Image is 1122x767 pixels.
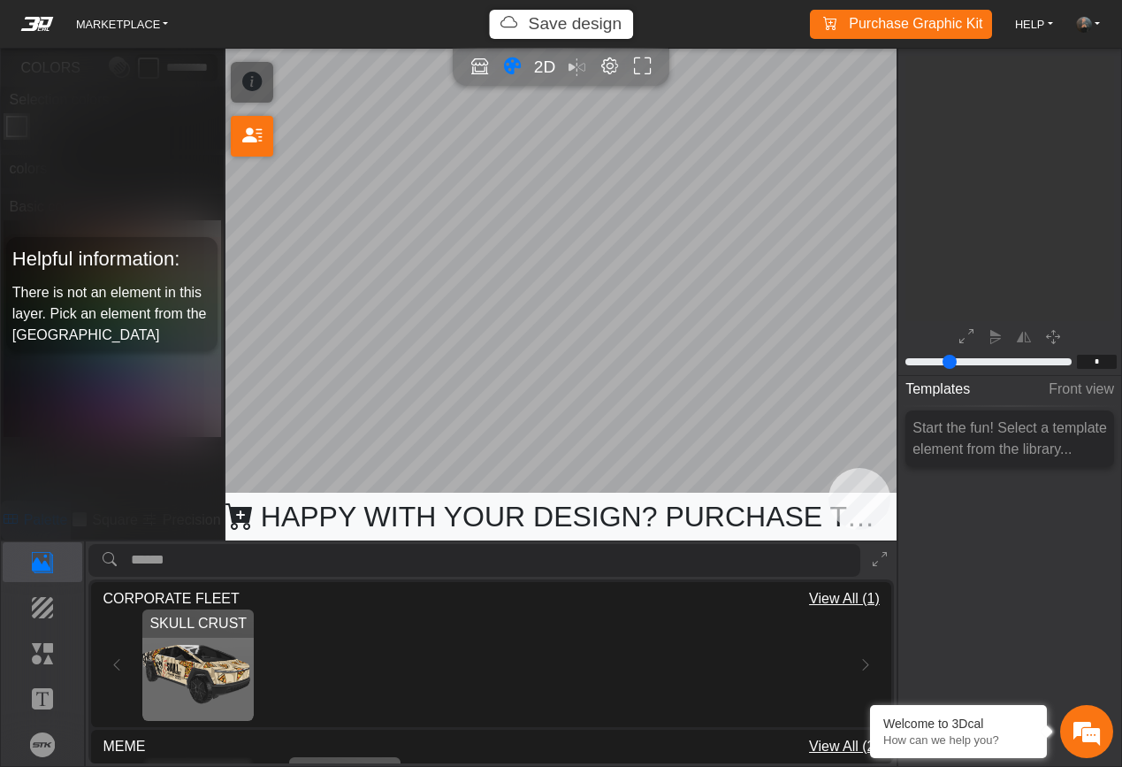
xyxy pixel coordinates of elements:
[953,324,981,351] button: Expand 2D editor
[12,243,212,275] h5: Helpful information:
[131,544,859,577] input: search asset
[1008,12,1060,36] a: HELP
[489,10,633,39] button: Save design
[142,610,254,721] div: View SKULL CRUST
[467,55,492,81] button: Open in Showroom
[912,420,1107,456] span: Start the fun! Select a template element from the library...
[813,10,990,39] a: Purchase Graphic Kit
[142,610,254,721] img: SKULL CRUST undefined
[809,736,880,757] span: View All (2)
[905,373,970,406] span: Templates
[597,55,622,81] button: Editor settings
[1049,373,1114,406] span: Front view
[147,613,249,634] span: SKULL CRUST
[529,12,622,37] p: Unsaved file
[532,55,558,81] button: 2D
[883,717,1034,731] div: Welcome to 3Dcal
[69,12,176,36] a: MARKETPLACE
[883,733,1034,747] p: How can we help you?
[1040,324,1067,351] button: Pan
[866,544,894,577] button: Expand Library
[534,58,556,76] span: 2D
[225,493,897,541] span: Happy with your design? Purchase to get a final review
[103,588,239,610] span: CORPORATE FLEET
[630,55,655,81] button: Full screen
[500,55,525,81] button: Color tool
[103,736,145,757] span: MEME
[809,588,880,610] span: View All (1)
[12,285,207,342] span: There is not an element in this layer. Pick an element from the [GEOGRAPHIC_DATA]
